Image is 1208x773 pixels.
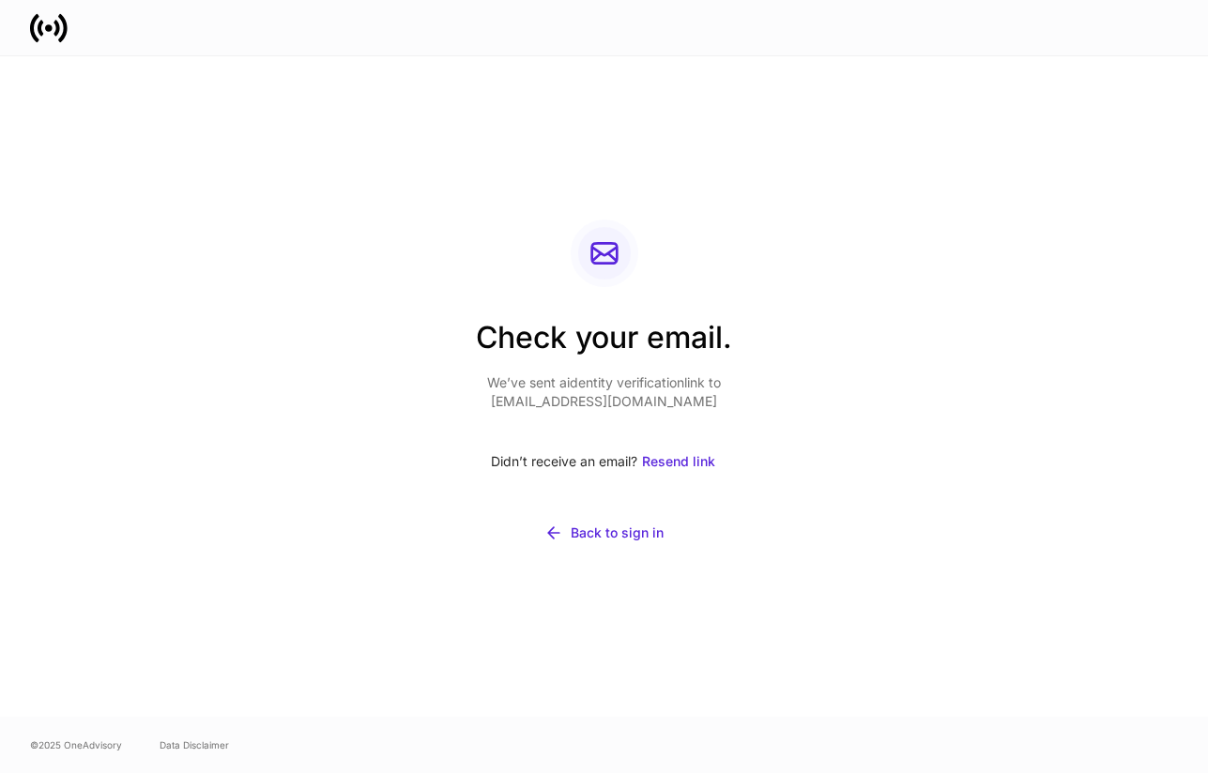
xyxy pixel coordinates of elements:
h2: Check your email. [476,317,732,373]
span: © 2025 OneAdvisory [30,737,122,752]
button: Resend link [642,441,717,482]
div: Didn’t receive an email? [476,441,732,482]
p: We’ve sent a identity verification link to [EMAIL_ADDRESS][DOMAIN_NAME] [476,373,732,411]
div: Resend link [643,452,716,471]
div: Back to sign in [571,523,664,542]
button: Back to sign in [476,512,732,553]
a: Data Disclaimer [160,737,229,752]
